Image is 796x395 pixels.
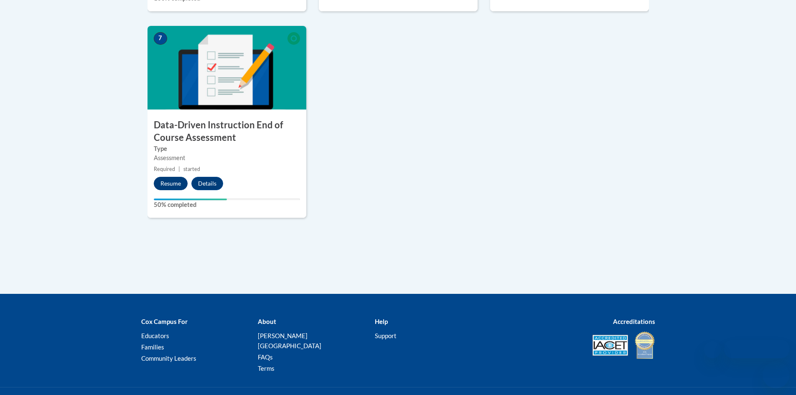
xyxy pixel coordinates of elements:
span: Required [154,166,175,172]
a: [PERSON_NAME][GEOGRAPHIC_DATA] [258,332,321,349]
iframe: Button to launch messaging window [763,362,789,388]
button: Resume [154,177,188,190]
a: FAQs [258,353,273,361]
img: IDA® Accredited [634,331,655,360]
div: Assessment [154,153,300,163]
b: Cox Campus For [141,318,188,325]
a: Community Leaders [141,354,196,362]
iframe: Message from company [724,340,789,358]
label: 50% completed [154,200,300,209]
button: Details [191,177,223,190]
span: started [183,166,200,172]
b: Help [375,318,388,325]
iframe: Close message [704,341,721,358]
img: Accredited IACET® Provider [593,335,628,356]
a: Support [375,332,397,339]
b: About [258,318,276,325]
h3: Data-Driven Instruction End of Course Assessment [148,119,306,145]
img: Course Image [148,26,306,110]
b: Accreditations [613,318,655,325]
span: | [178,166,180,172]
a: Families [141,343,164,351]
span: 7 [154,32,167,45]
a: Terms [258,364,275,372]
a: Educators [141,332,169,339]
label: Type [154,144,300,153]
div: Your progress [154,199,227,200]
